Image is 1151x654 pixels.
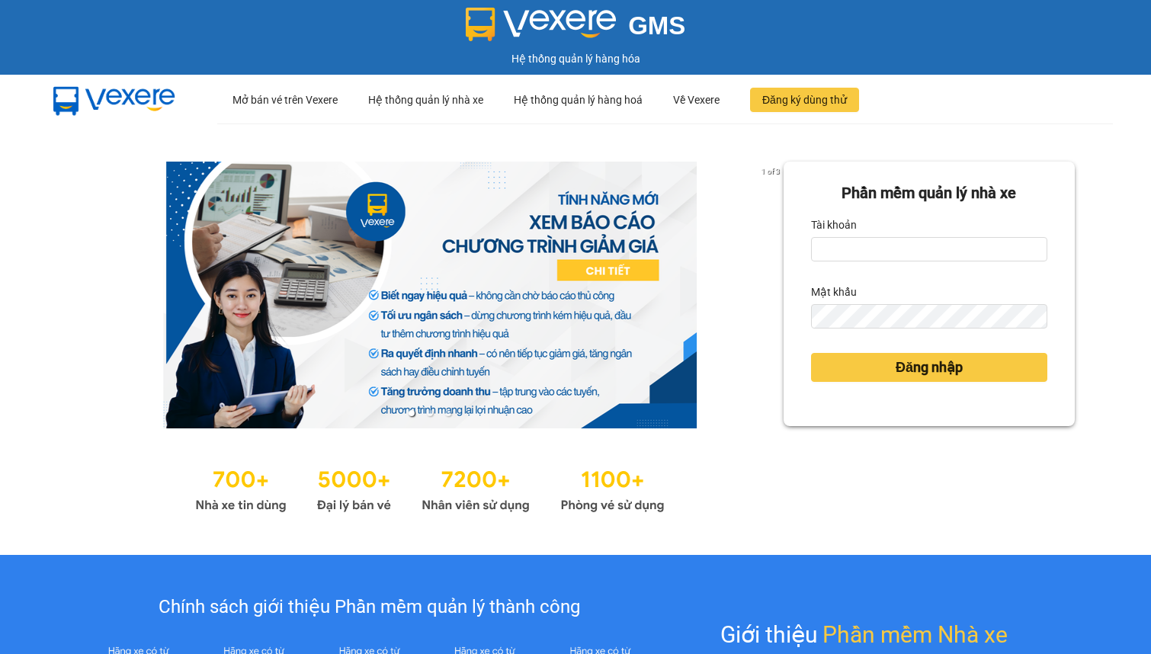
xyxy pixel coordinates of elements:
div: Hệ thống quản lý hàng hóa [4,50,1147,67]
img: Statistics.png [195,459,665,517]
p: 1 of 3 [757,162,784,181]
label: Mật khẩu [811,280,857,304]
span: GMS [628,11,685,40]
input: Tài khoản [811,237,1047,261]
a: GMS [466,23,686,35]
div: Mở bán vé trên Vexere [232,75,338,124]
span: Đăng ký dùng thử [762,91,847,108]
label: Tài khoản [811,213,857,237]
div: Hệ thống quản lý nhà xe [368,75,483,124]
img: mbUUG5Q.png [38,75,191,125]
div: Giới thiệu [720,617,1008,652]
span: Đăng nhập [896,357,963,378]
button: Đăng ký dùng thử [750,88,859,112]
span: Phần mềm Nhà xe [822,617,1008,652]
li: slide item 2 [427,410,433,416]
div: Về Vexere [673,75,720,124]
li: slide item 1 [409,410,415,416]
div: Phần mềm quản lý nhà xe [811,181,1047,205]
button: next slide / item [762,162,784,428]
li: slide item 3 [445,410,451,416]
input: Mật khẩu [811,304,1047,329]
button: Đăng nhập [811,353,1047,382]
img: logo 2 [466,8,617,41]
div: Hệ thống quản lý hàng hoá [514,75,643,124]
button: previous slide / item [76,162,98,428]
div: Chính sách giới thiệu Phần mềm quản lý thành công [81,593,659,622]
